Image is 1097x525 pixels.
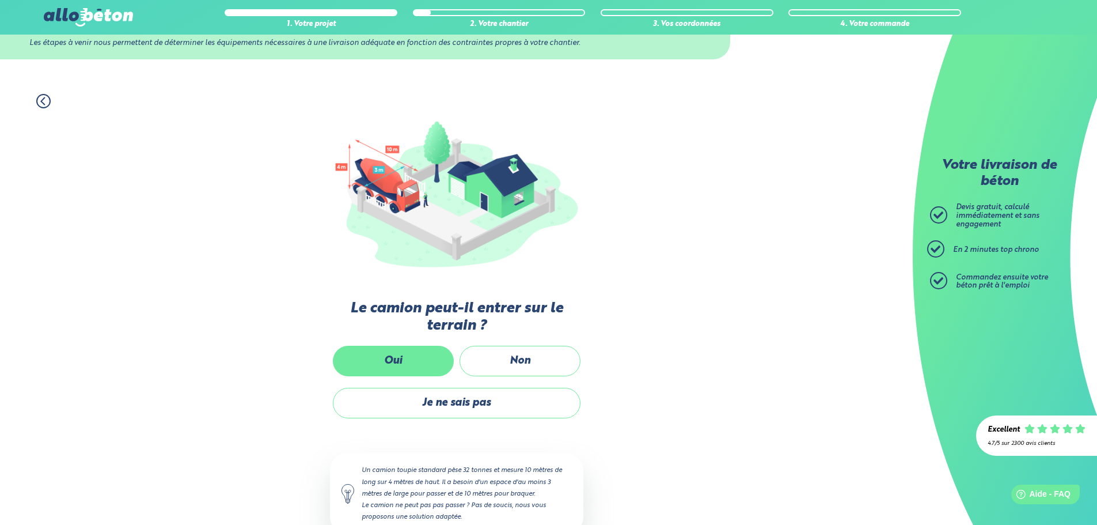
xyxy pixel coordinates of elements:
div: 3. Vos coordonnées [601,20,773,29]
label: Le camion peut-il entrer sur le terrain ? [330,300,583,334]
div: 2. Votre chantier [413,20,586,29]
label: Non [460,346,580,376]
div: Les étapes à venir nous permettent de déterminer les équipements nécessaires à une livraison adéq... [29,39,701,48]
div: 4. Votre commande [788,20,961,29]
label: Oui [333,346,454,376]
div: 1. Votre projet [225,20,397,29]
img: allobéton [44,8,132,27]
iframe: Help widget launcher [994,480,1084,512]
label: Je ne sais pas [333,388,580,418]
